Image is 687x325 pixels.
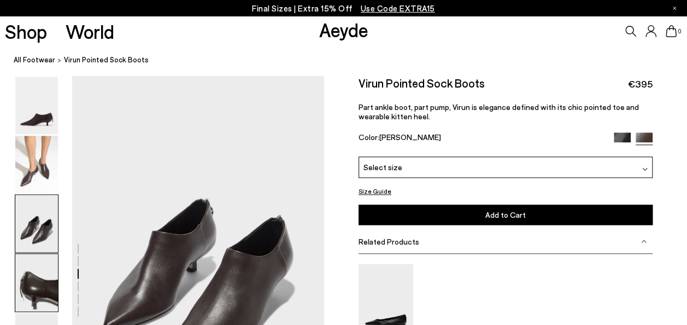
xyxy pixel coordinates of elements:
[666,25,677,37] a: 0
[628,77,653,91] span: €395
[359,102,653,121] p: Part ankle boot, part pump, Virun is elegance defined with its chic pointed toe and wearable kitt...
[15,195,58,252] img: Virun Pointed Sock Boots - Image 3
[641,239,647,244] img: svg%3E
[252,2,435,15] p: Final Sizes | Extra 15% Off
[359,184,391,198] button: Size Guide
[15,136,58,193] img: Virun Pointed Sock Boots - Image 2
[15,77,58,134] img: Virun Pointed Sock Boots - Image 1
[64,55,149,66] span: Virun Pointed Sock Boots
[677,28,682,34] span: 0
[5,22,47,41] a: Shop
[379,132,441,142] span: [PERSON_NAME]
[642,166,648,172] img: svg%3E
[485,210,526,219] span: Add to Cart
[15,254,58,311] img: Virun Pointed Sock Boots - Image 4
[66,22,114,41] a: World
[359,132,604,145] div: Color:
[14,55,55,66] a: All Footwear
[359,205,653,225] button: Add to Cart
[361,3,435,13] span: Navigate to /collections/ss25-final-sizes
[363,161,402,172] span: Select size
[359,76,485,90] h2: Virun Pointed Sock Boots
[14,46,687,76] nav: breadcrumb
[319,18,368,41] a: Aeyde
[359,237,419,246] span: Related Products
